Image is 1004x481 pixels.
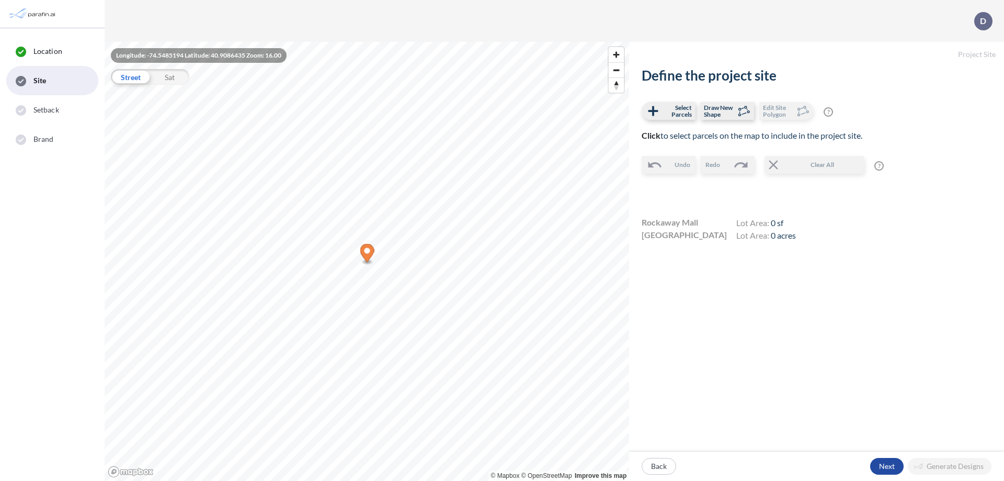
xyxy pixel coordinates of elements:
button: Zoom out [609,62,624,77]
div: Sat [150,69,189,85]
a: Mapbox homepage [108,466,154,478]
span: Zoom out [609,63,624,77]
span: 0 sf [771,218,783,228]
span: Draw New Shape [704,104,735,118]
span: Rockaway Mall [642,216,698,229]
span: Brand [33,134,54,144]
a: OpenStreetMap [521,472,572,479]
div: Longitude: -74.5485194 Latitude: 40.9086435 Zoom: 16.00 [111,48,287,63]
h4: Lot Area: [736,230,796,243]
canvas: Map [105,42,629,481]
span: Select Parcels [661,104,692,118]
p: D [980,16,986,26]
span: ? [824,107,833,117]
button: Reset bearing to north [609,77,624,93]
button: Back [642,458,676,475]
span: [GEOGRAPHIC_DATA] [642,229,727,241]
h5: Project Site [629,42,1004,68]
div: Map marker [360,244,374,265]
button: Next [870,458,904,475]
img: Parafin [8,4,59,24]
span: Edit Site Polygon [763,104,794,118]
span: 0 acres [771,230,796,240]
h4: Lot Area: [736,218,796,230]
span: Reset bearing to north [609,78,624,93]
p: Next [879,461,895,472]
span: Location [33,46,62,57]
span: Clear All [781,160,863,170]
b: Click [642,130,660,140]
span: to select parcels on the map to include in the project site. [642,130,862,140]
div: Street [111,69,150,85]
span: Undo [675,160,690,170]
a: Improve this map [575,472,626,479]
button: Undo [642,156,695,174]
h2: Define the project site [642,68,991,84]
span: Setback [33,105,59,115]
p: Back [651,461,667,472]
span: Redo [705,160,720,170]
span: Site [33,75,46,86]
span: ? [874,161,884,171]
button: Clear All [765,156,864,174]
a: Mapbox [491,472,520,479]
button: Redo [700,156,754,174]
button: Zoom in [609,47,624,62]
